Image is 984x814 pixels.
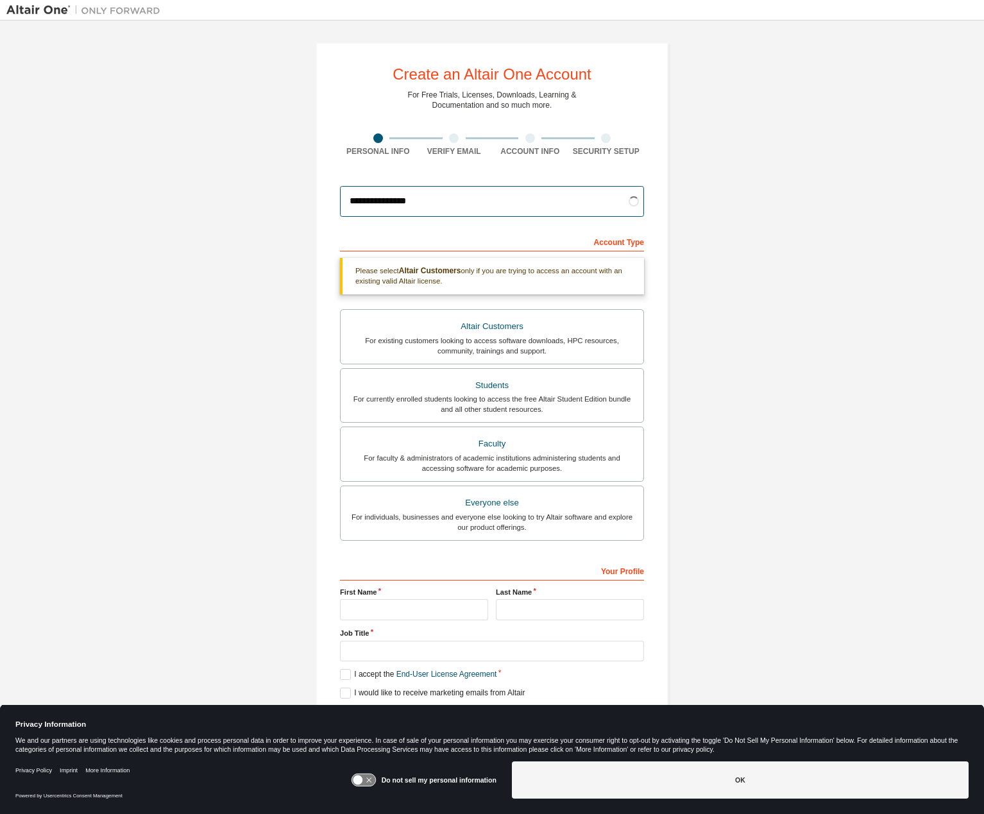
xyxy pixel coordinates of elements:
label: I would like to receive marketing emails from Altair [340,688,525,699]
div: Personal Info [340,146,416,157]
label: Job Title [340,628,644,638]
label: I accept the [340,669,496,680]
div: Altair Customers [348,318,636,335]
div: For individuals, businesses and everyone else looking to try Altair software and explore our prod... [348,512,636,532]
label: Last Name [496,587,644,597]
div: For existing customers looking to access software downloads, HPC resources, community, trainings ... [348,335,636,356]
div: Students [348,377,636,394]
div: Create an Altair One Account [393,67,591,82]
div: Account Type [340,231,644,251]
div: Security Setup [568,146,645,157]
label: First Name [340,587,488,597]
div: For Free Trials, Licenses, Downloads, Learning & Documentation and so much more. [408,90,577,110]
div: Account Info [492,146,568,157]
div: Your Profile [340,560,644,581]
div: For faculty & administrators of academic institutions administering students and accessing softwa... [348,453,636,473]
a: End-User License Agreement [396,670,497,679]
div: For currently enrolled students looking to access the free Altair Student Edition bundle and all ... [348,394,636,414]
div: Faculty [348,435,636,453]
div: Please select only if you are trying to access an account with an existing valid Altair license. [340,258,644,294]
div: Everyone else [348,494,636,512]
div: Verify Email [416,146,493,157]
img: Altair One [6,4,167,17]
b: Altair Customers [399,266,461,275]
